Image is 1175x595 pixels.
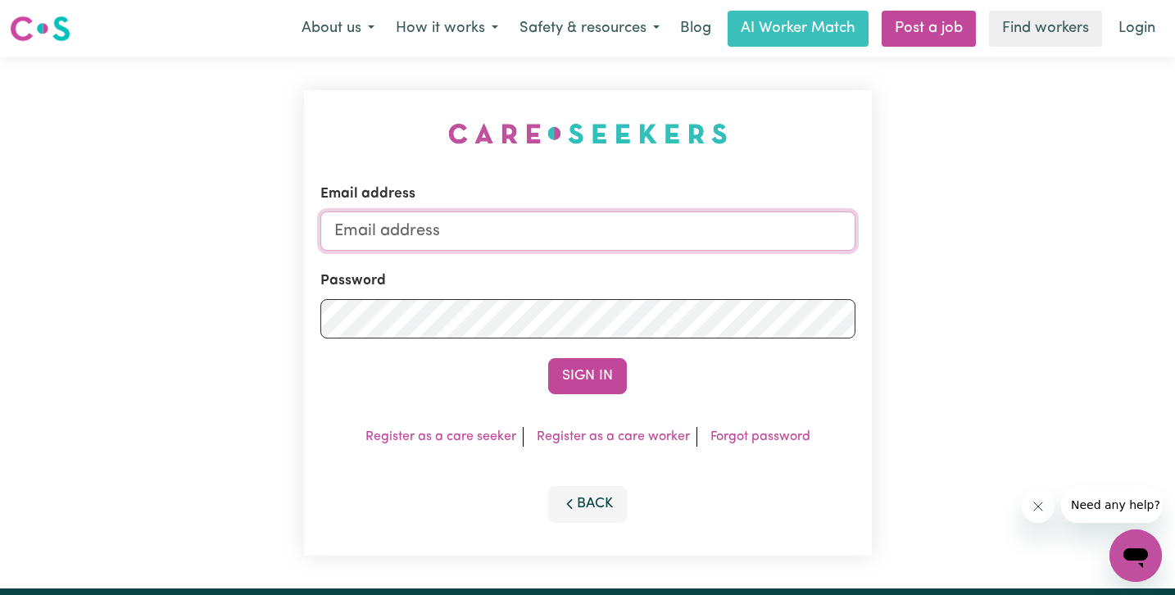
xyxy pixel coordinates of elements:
[1022,490,1055,523] iframe: Close message
[882,11,976,47] a: Post a job
[989,11,1102,47] a: Find workers
[670,11,721,47] a: Blog
[320,184,415,205] label: Email address
[365,430,516,443] a: Register as a care seeker
[728,11,869,47] a: AI Worker Match
[320,211,855,251] input: Email address
[10,10,70,48] a: Careseekers logo
[548,358,627,394] button: Sign In
[548,486,627,522] button: Back
[537,430,690,443] a: Register as a care worker
[1109,529,1162,582] iframe: Button to launch messaging window
[509,11,670,46] button: Safety & resources
[320,270,386,292] label: Password
[385,11,509,46] button: How it works
[10,14,70,43] img: Careseekers logo
[1061,487,1162,523] iframe: Message from company
[1109,11,1165,47] a: Login
[291,11,385,46] button: About us
[710,430,810,443] a: Forgot password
